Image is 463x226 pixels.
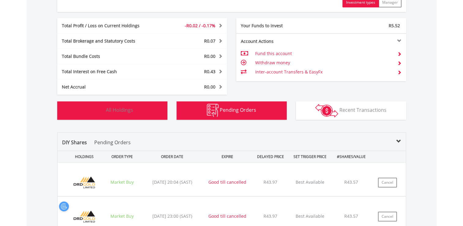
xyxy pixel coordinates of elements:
[255,58,392,67] td: Withdraw money
[57,23,156,29] div: Total Profit / Loss on Current Holdings
[344,213,358,219] span: R43.57
[105,179,140,185] div: Market Buy
[105,151,140,162] div: ORDER TYPE
[204,84,215,90] span: R0.00
[65,170,104,194] img: EQU.ZA.DRD.png
[378,178,397,187] button: Cancel
[263,213,277,219] span: R43.97
[106,107,133,113] span: All Holdings
[389,23,400,28] span: R5.52
[291,179,329,185] p: Best Available
[91,104,105,117] img: holdings-wht.png
[315,104,338,117] img: transactions-zar-wht.png
[339,107,386,113] span: Recent Transactions
[255,49,392,58] td: Fund this account
[204,69,215,74] span: R0.43
[291,151,329,162] div: SET TRIGGER PRICE
[330,151,372,162] div: #SHARES/VALUE
[263,179,277,185] span: R43.97
[207,104,218,117] img: pending_instructions-wht.png
[57,38,156,44] div: Total Brokerage and Statutory Costs
[204,38,215,44] span: R0.07
[141,179,203,185] div: [DATE] 20:04 (SAST)
[185,23,215,28] span: -R0.02 / -0.17%
[205,213,250,219] div: Good till cancelled
[236,38,321,44] div: Account Actions
[62,139,87,146] span: DIY Shares
[57,101,167,120] button: All Holdings
[141,213,203,219] div: [DATE] 23:00 (SAST)
[57,53,156,59] div: Total Bundle Costs
[57,84,156,90] div: Net Accrual
[57,69,156,75] div: Total Interest on Free Cash
[296,101,406,120] button: Recent Transactions
[220,107,256,113] span: Pending Orders
[205,179,250,185] div: Good till cancelled
[141,151,203,162] div: ORDER DATE
[236,23,321,29] div: Your Funds to Invest
[205,151,250,162] div: EXPIRE
[62,151,104,162] div: HOLDINGS
[251,151,289,162] div: DELAYED PRICE
[291,213,329,219] p: Best Available
[105,213,140,219] div: Market Buy
[204,53,215,59] span: R0.00
[344,179,358,185] span: R43.57
[378,212,397,221] button: Cancel
[255,67,392,77] td: Inter-account Transfers & EasyFx
[94,139,131,146] p: Pending Orders
[177,101,287,120] button: Pending Orders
